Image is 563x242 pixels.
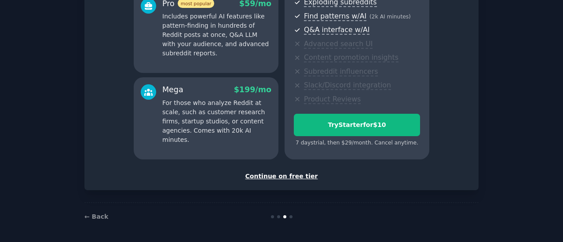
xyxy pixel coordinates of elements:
[304,67,378,76] span: Subreddit influencers
[304,25,369,35] span: Q&A interface w/AI
[162,84,183,95] div: Mega
[369,14,411,20] span: ( 2k AI minutes )
[234,85,271,94] span: $ 199 /mo
[162,98,271,144] p: For those who analyze Reddit at scale, such as customer research firms, startup studios, or conte...
[162,12,271,58] p: Includes powerful AI features like pattern-finding in hundreds of Reddit posts at once, Q&A LLM w...
[294,114,420,136] button: TryStarterfor$10
[304,12,366,21] span: Find patterns w/AI
[294,120,420,130] div: Try Starter for $10
[294,139,420,147] div: 7 days trial, then $ 29 /month . Cancel anytime.
[84,213,108,220] a: ← Back
[304,40,373,49] span: Advanced search UI
[94,172,469,181] div: Continue on free tier
[304,53,398,62] span: Content promotion insights
[304,95,361,104] span: Product Reviews
[304,81,391,90] span: Slack/Discord integration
